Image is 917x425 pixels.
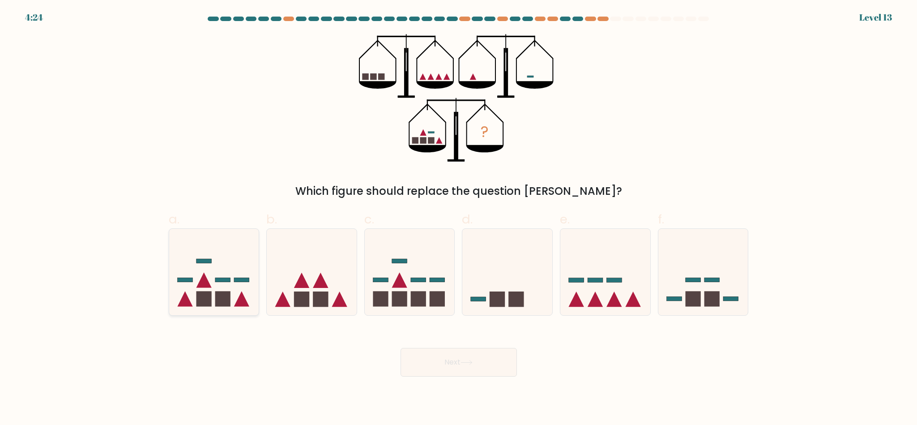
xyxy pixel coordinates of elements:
span: d. [462,210,473,228]
span: c. [364,210,374,228]
span: b. [266,210,277,228]
div: 4:24 [25,11,43,24]
div: Level 13 [859,11,892,24]
span: f. [658,210,664,228]
span: e. [560,210,570,228]
span: a. [169,210,179,228]
tspan: ? [481,121,489,142]
button: Next [401,348,517,377]
div: Which figure should replace the question [PERSON_NAME]? [174,183,743,199]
